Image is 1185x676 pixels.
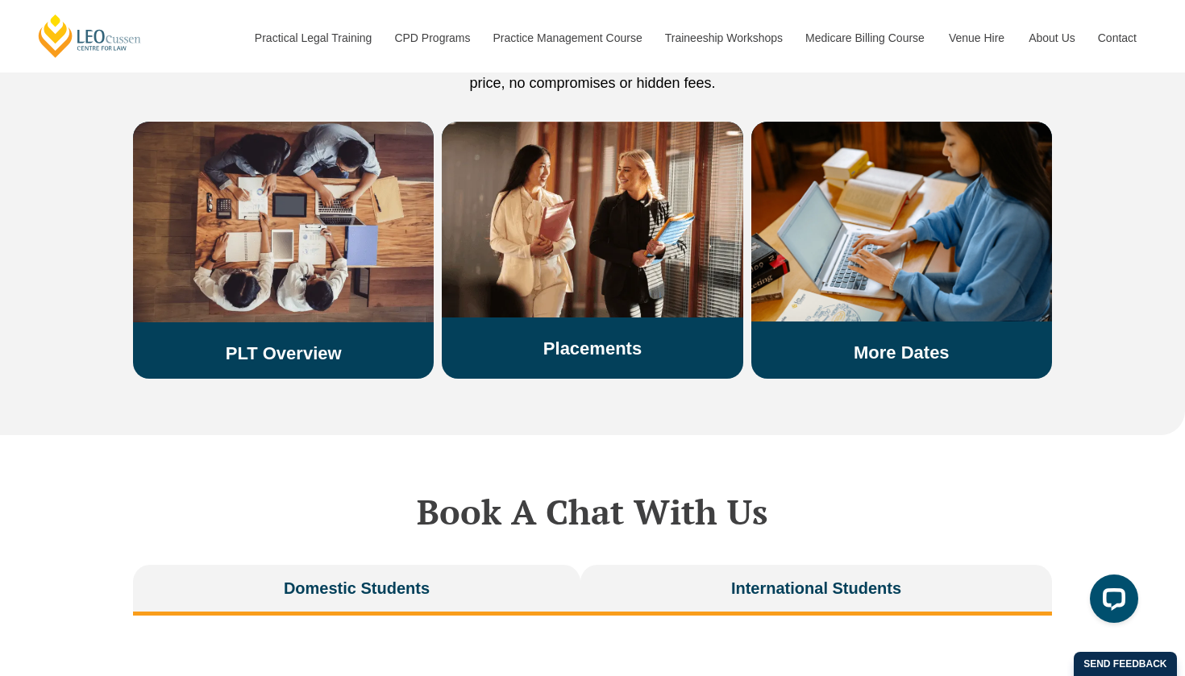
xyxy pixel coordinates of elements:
[731,577,901,599] span: International Students
[133,491,1052,532] h2: Book A Chat With Us
[653,3,793,73] a: Traineeship Workshops
[937,3,1017,73] a: Venue Hire
[481,3,653,73] a: Practice Management Course
[133,53,1052,93] p: When it comes to fees, [PERSON_NAME] makes it easy and clear – what you see is what you pay. We p...
[243,3,383,73] a: Practical Legal Training
[1017,3,1086,73] a: About Us
[543,338,642,359] a: Placements
[793,3,937,73] a: Medicare Billing Course
[1077,568,1145,636] iframe: LiveChat chat widget
[226,343,342,363] a: PLT Overview
[36,13,143,59] a: [PERSON_NAME] Centre for Law
[382,3,480,73] a: CPD Programs
[1086,3,1149,73] a: Contact
[284,577,430,599] span: Domestic Students
[854,342,950,363] a: More Dates
[442,122,742,317] img: plt placements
